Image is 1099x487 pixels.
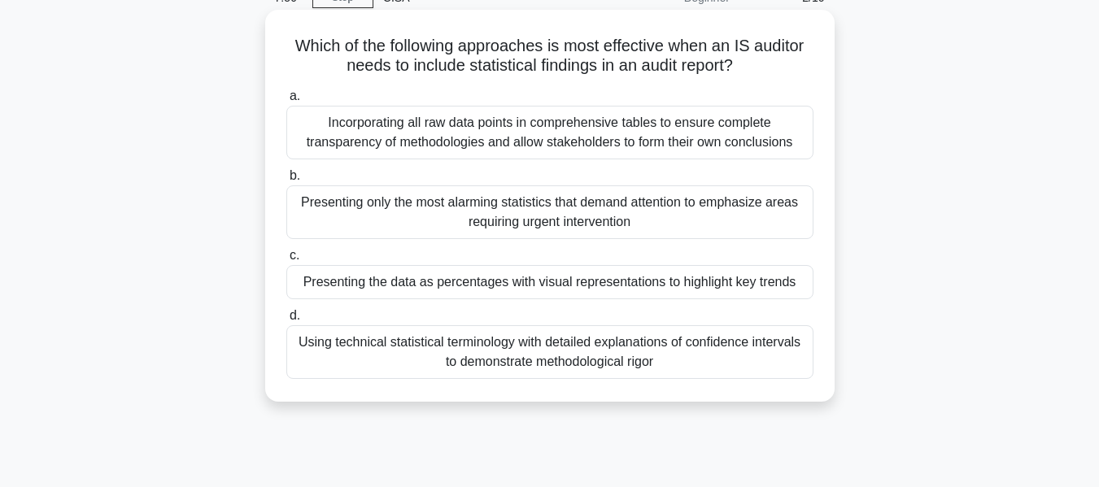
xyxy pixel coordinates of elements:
[286,185,813,239] div: Presenting only the most alarming statistics that demand attention to emphasize areas requiring u...
[286,265,813,299] div: Presenting the data as percentages with visual representations to highlight key trends
[286,106,813,159] div: Incorporating all raw data points in comprehensive tables to ensure complete transparency of meth...
[286,325,813,379] div: Using technical statistical terminology with detailed explanations of confidence intervals to dem...
[290,248,299,262] span: c.
[290,308,300,322] span: d.
[285,36,815,76] h5: Which of the following approaches is most effective when an IS auditor needs to include statistic...
[290,89,300,102] span: a.
[290,168,300,182] span: b.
